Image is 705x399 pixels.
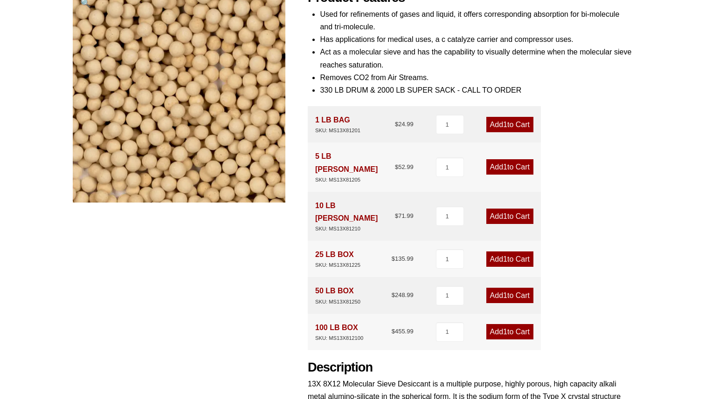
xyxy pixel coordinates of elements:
li: Removes CO2 from Air Streams. [320,71,632,84]
a: Add1to Cart [486,324,533,339]
span: $ [395,121,398,128]
span: 1 [503,121,507,128]
a: Add1to Cart [486,117,533,132]
h2: Description [308,360,632,375]
span: 1 [503,212,507,220]
span: 1 [503,291,507,299]
a: Add1to Cart [486,159,533,175]
bdi: 24.99 [395,121,414,128]
li: 330 LB DRUM & 2000 LB SUPER SACK - CALL TO ORDER [320,84,632,96]
div: SKU: MS13X81210 [315,224,395,233]
div: 50 LB BOX [315,284,360,306]
bdi: 52.99 [395,163,414,170]
span: $ [392,291,395,298]
span: $ [392,328,395,335]
li: Has applications for medical uses, a c catalyze carrier and compressor uses. [320,33,632,46]
div: SKU: MS13X81205 [315,176,395,184]
div: 100 LB BOX [315,321,363,343]
bdi: 455.99 [392,328,414,335]
div: 1 LB BAG [315,114,360,135]
span: 1 [503,163,507,171]
div: SKU: MS13X81201 [315,126,360,135]
div: 10 LB [PERSON_NAME] [315,199,395,233]
li: Act as a molecular sieve and has the capability to visually determine when the molecular sieve re... [320,46,632,71]
bdi: 135.99 [392,255,414,262]
bdi: 71.99 [395,212,414,219]
div: SKU: MS13X81225 [315,261,360,270]
span: $ [392,255,395,262]
a: Add1to Cart [486,209,533,224]
span: 1 [503,328,507,336]
div: 5 LB [PERSON_NAME] [315,150,395,184]
span: $ [395,212,398,219]
div: 25 LB BOX [315,248,360,270]
div: SKU: MS13X81250 [315,298,360,306]
bdi: 248.99 [392,291,414,298]
a: Add1to Cart [486,288,533,303]
a: Add1to Cart [486,251,533,267]
li: Used for refinements of gases and liquid, it offers corresponding absorption for bi-molecule and ... [320,8,632,33]
span: $ [395,163,398,170]
span: 1 [503,255,507,263]
div: SKU: MS13X812100 [315,334,363,343]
